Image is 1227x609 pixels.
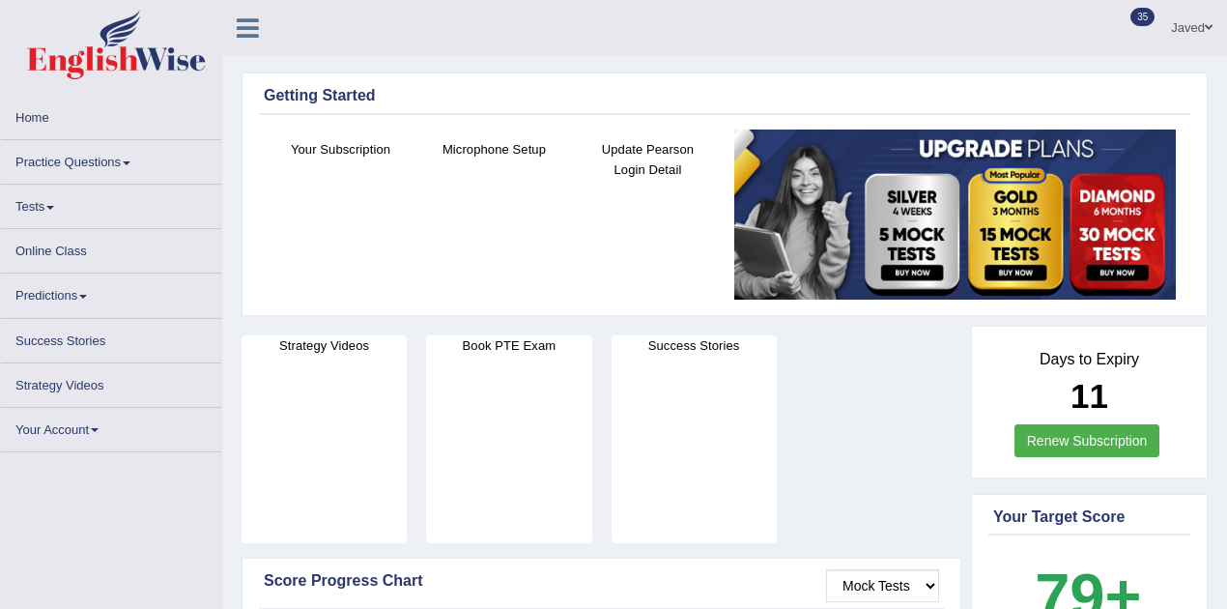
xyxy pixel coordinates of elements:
[1,185,221,222] a: Tests
[1,96,221,133] a: Home
[612,335,777,356] h4: Success Stories
[427,139,561,159] h4: Microphone Setup
[581,139,715,180] h4: Update Pearson Login Detail
[264,84,1185,107] div: Getting Started
[1,229,221,267] a: Online Class
[242,335,407,356] h4: Strategy Videos
[426,335,591,356] h4: Book PTE Exam
[1014,424,1160,457] a: Renew Subscription
[273,139,408,159] h4: Your Subscription
[734,130,1176,301] img: small5.jpg
[1070,377,1108,415] b: 11
[1130,8,1155,26] span: 35
[1,319,221,357] a: Success Stories
[1,274,221,311] a: Predictions
[993,506,1185,529] div: Your Target Score
[264,569,939,593] div: Score Progress Chart
[1,140,221,178] a: Practice Questions
[1,363,221,401] a: Strategy Videos
[993,351,1185,368] h4: Days to Expiry
[1,408,221,446] a: Your Account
